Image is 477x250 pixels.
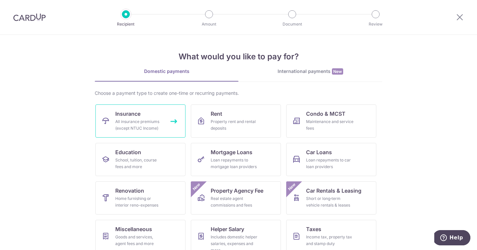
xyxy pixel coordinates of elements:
[211,187,263,195] span: Property Agency Fee
[286,143,376,176] a: Car LoansLoan repayments to car loan providers
[191,104,281,138] a: RentProperty rent and rental deposits
[306,157,354,170] div: Loan repayments to car loan providers
[15,5,29,11] span: Help
[306,195,354,209] div: Short or long‑term vehicle rentals & leases
[306,118,354,132] div: Maintenance and service fees
[286,104,376,138] a: Condo & MCSTMaintenance and service fees
[185,21,234,28] p: Amount
[211,157,258,170] div: Loan repayments to mortgage loan providers
[306,110,345,118] span: Condo & MCST
[332,68,343,75] span: New
[95,104,185,138] a: InsuranceAll insurance premiums (except NTUC Income)
[306,187,361,195] span: Car Rentals & Leasing
[101,21,150,28] p: Recipient
[211,148,252,156] span: Mortgage Loans
[115,187,144,195] span: Renovation
[211,118,258,132] div: Property rent and rental deposits
[434,230,470,247] iframe: Opens a widget where you can find more information
[286,181,376,215] a: Car Rentals & LeasingShort or long‑term vehicle rentals & leasesNew
[211,225,244,233] span: Helper Salary
[351,21,400,28] p: Review
[115,225,152,233] span: Miscellaneous
[191,181,281,215] a: Property Agency FeeReal estate agent commissions and feesNew
[238,68,382,75] div: International payments
[115,195,163,209] div: Home furnishing or interior reno-expenses
[287,181,297,192] span: New
[95,143,185,176] a: EducationSchool, tuition, course fees and more
[306,225,321,233] span: Taxes
[95,181,185,215] a: RenovationHome furnishing or interior reno-expenses
[115,110,140,118] span: Insurance
[211,110,222,118] span: Rent
[115,157,163,170] div: School, tuition, course fees and more
[95,51,382,63] h4: What would you like to pay for?
[268,21,317,28] p: Document
[13,13,46,21] img: CardUp
[211,195,258,209] div: Real estate agent commissions and fees
[115,148,141,156] span: Education
[191,181,202,192] span: New
[115,234,163,247] div: Goods and services, agent fees and more
[95,90,382,96] div: Choose a payment type to create one-time or recurring payments.
[306,234,354,247] div: Income tax, property tax and stamp duty
[95,68,238,75] div: Domestic payments
[191,143,281,176] a: Mortgage LoansLoan repayments to mortgage loan providers
[306,148,332,156] span: Car Loans
[115,118,163,132] div: All insurance premiums (except NTUC Income)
